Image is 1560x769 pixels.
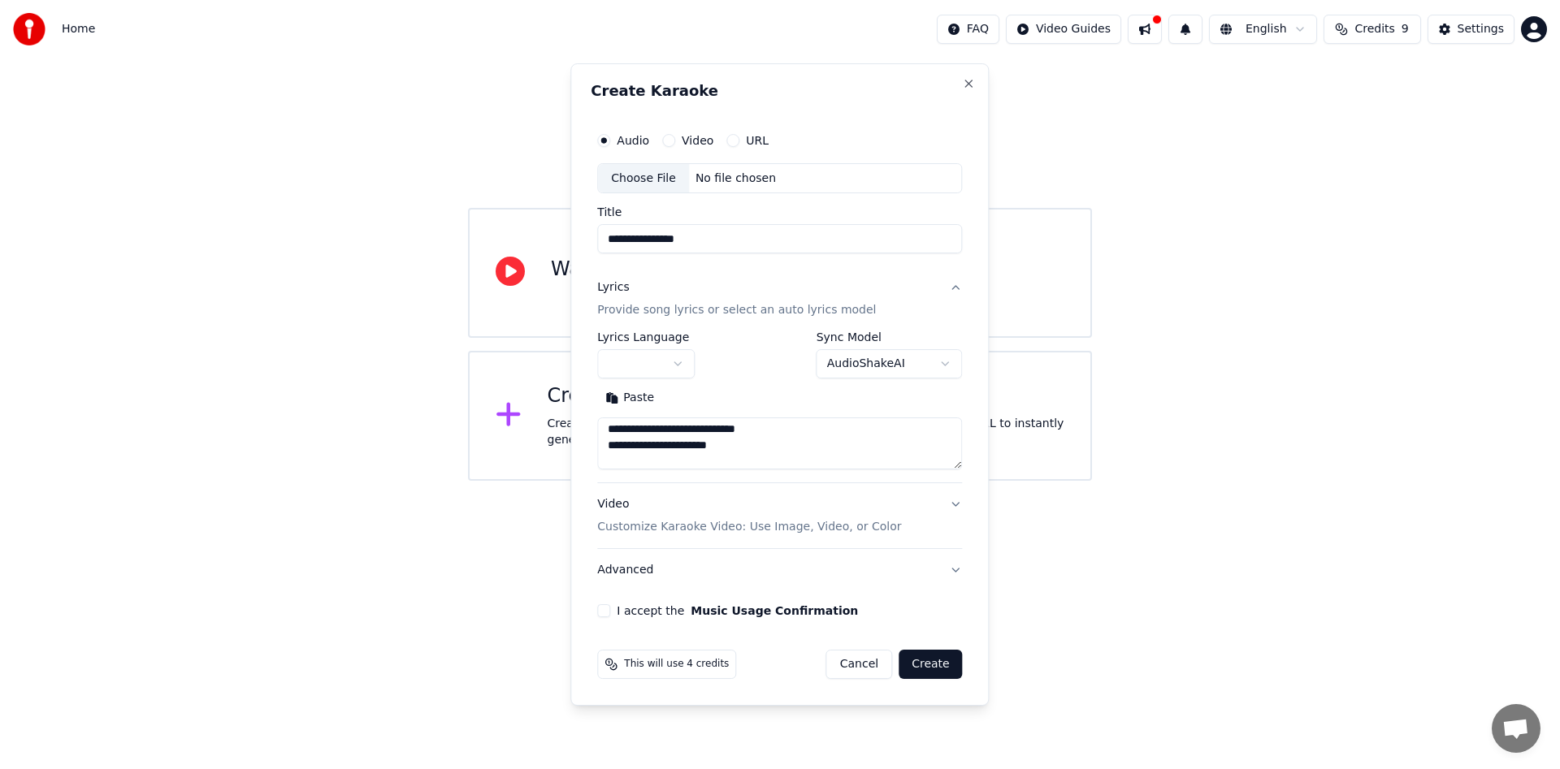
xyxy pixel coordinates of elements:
button: I accept the [691,605,858,616]
div: Choose File [598,164,689,193]
h2: Create Karaoke [591,84,968,98]
button: LyricsProvide song lyrics or select an auto lyrics model [597,267,962,332]
button: Cancel [826,650,892,679]
label: I accept the [617,605,858,616]
button: Advanced [597,549,962,591]
label: Sync Model [817,332,963,343]
p: Customize Karaoke Video: Use Image, Video, or Color [597,519,901,535]
div: LyricsProvide song lyrics or select an auto lyrics model [597,332,962,483]
div: No file chosen [689,171,782,187]
button: Create [899,650,963,679]
button: VideoCustomize Karaoke Video: Use Image, Video, or Color [597,484,962,549]
label: Lyrics Language [597,332,695,343]
div: Video [597,497,901,536]
div: Lyrics [597,280,629,296]
span: This will use 4 credits [624,658,729,671]
label: Title [597,207,962,218]
p: Provide song lyrics or select an auto lyrics model [597,303,876,319]
button: Paste [597,386,662,412]
label: Video [682,135,713,146]
label: URL [746,135,769,146]
label: Audio [617,135,649,146]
